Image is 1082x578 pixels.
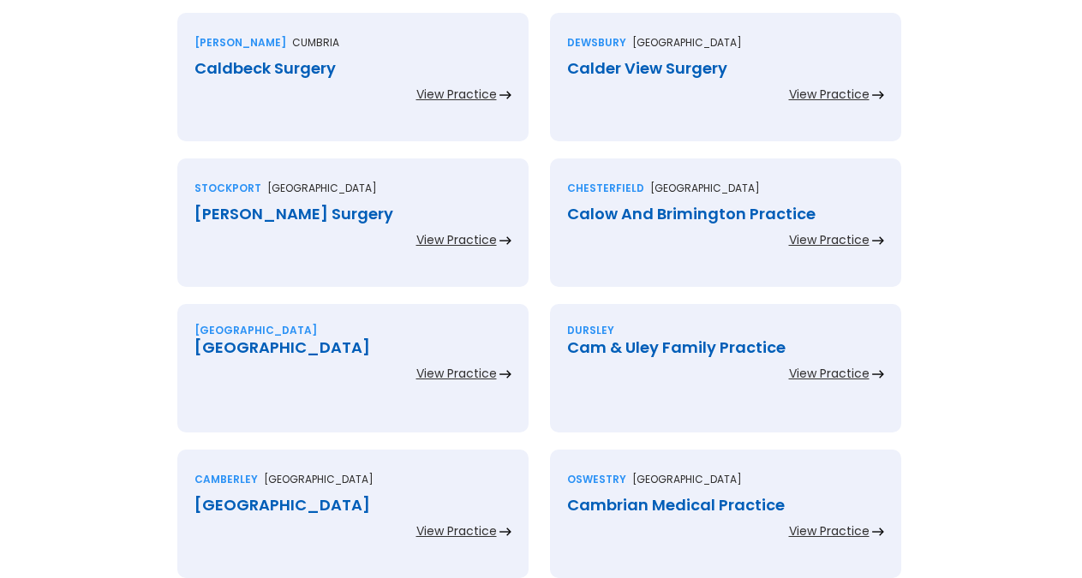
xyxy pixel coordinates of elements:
[567,60,884,77] div: Calder View Surgery
[789,522,870,539] div: View Practice
[567,206,884,223] div: Calow And Brimington Practice
[177,13,529,158] a: [PERSON_NAME]CumbriaCaldbeck SurgeryView Practice
[567,322,614,339] div: Dursley
[194,497,511,514] div: [GEOGRAPHIC_DATA]
[550,304,901,450] a: DursleyCam & Uley Family PracticeView Practice
[550,13,901,158] a: Dewsbury[GEOGRAPHIC_DATA]Calder View SurgeryView Practice
[194,322,317,339] div: [GEOGRAPHIC_DATA]
[650,180,760,197] p: [GEOGRAPHIC_DATA]
[416,522,497,539] div: View Practice
[194,339,511,356] div: [GEOGRAPHIC_DATA]
[194,34,286,51] div: [PERSON_NAME]
[267,180,377,197] p: [GEOGRAPHIC_DATA]
[292,34,339,51] p: Cumbria
[550,158,901,304] a: Chesterfield[GEOGRAPHIC_DATA]Calow And Brimington PracticeView Practice
[194,180,261,197] div: Stockport
[567,34,626,51] div: Dewsbury
[194,60,511,77] div: Caldbeck Surgery
[177,304,529,450] a: [GEOGRAPHIC_DATA][GEOGRAPHIC_DATA]View Practice
[567,180,644,197] div: Chesterfield
[632,34,742,51] p: [GEOGRAPHIC_DATA]
[567,471,626,488] div: Oswestry
[789,365,870,382] div: View Practice
[789,231,870,248] div: View Practice
[567,497,884,514] div: Cambrian Medical Practice
[632,471,742,488] p: [GEOGRAPHIC_DATA]
[177,158,529,304] a: Stockport[GEOGRAPHIC_DATA][PERSON_NAME] SurgeryView Practice
[567,339,884,356] div: Cam & Uley Family Practice
[416,231,497,248] div: View Practice
[416,86,497,103] div: View Practice
[194,471,258,488] div: Camberley
[416,365,497,382] div: View Practice
[789,86,870,103] div: View Practice
[264,471,374,488] p: [GEOGRAPHIC_DATA]
[194,206,511,223] div: [PERSON_NAME] Surgery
